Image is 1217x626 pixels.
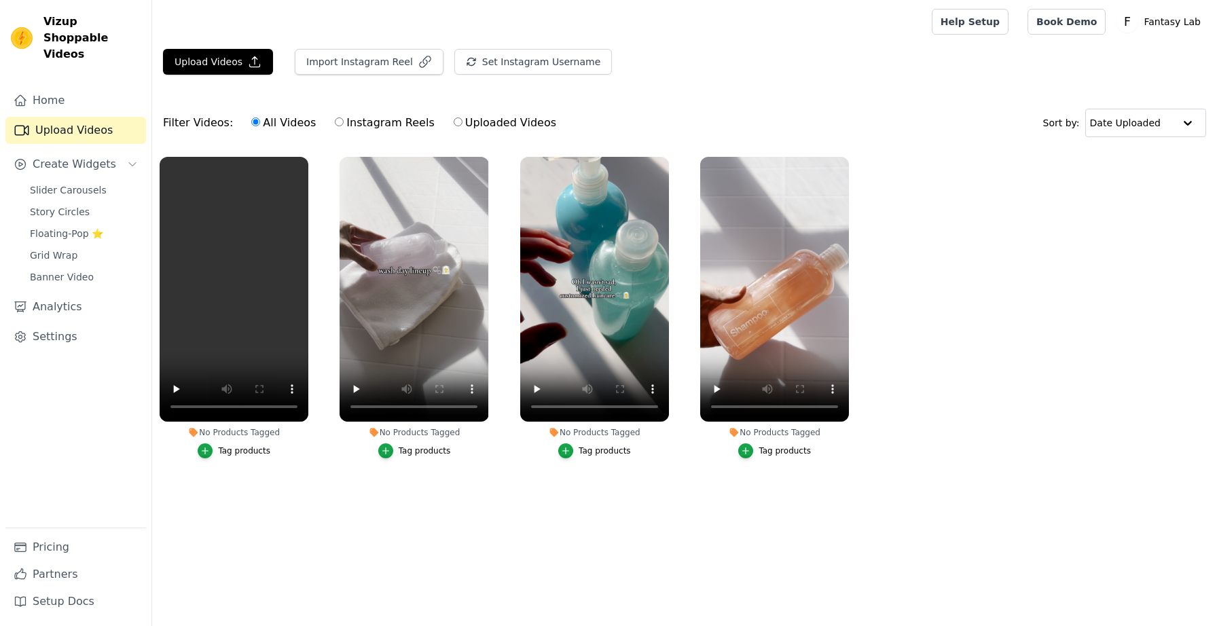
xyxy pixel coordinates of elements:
button: Set Instagram Username [454,49,612,75]
input: Instagram Reels [335,117,344,126]
a: Partners [5,561,146,588]
span: Slider Carousels [30,183,107,197]
a: Floating-Pop ⭐ [22,224,146,243]
label: Uploaded Videos [453,114,557,132]
a: Grid Wrap [22,246,146,265]
span: Banner Video [30,270,94,284]
a: Setup Docs [5,588,146,615]
div: No Products Tagged [340,427,488,438]
button: F Fantasy Lab [1116,10,1206,34]
span: Story Circles [30,205,90,219]
a: Upload Videos [5,117,146,144]
label: Instagram Reels [334,114,435,132]
a: Pricing [5,534,146,561]
div: No Products Tagged [160,427,308,438]
img: Vizup [11,27,33,49]
span: Grid Wrap [30,248,77,262]
input: Uploaded Videos [454,117,462,126]
button: Tag products [378,443,451,458]
div: No Products Tagged [700,427,849,438]
button: Create Widgets [5,151,146,178]
div: Tag products [579,445,631,456]
a: Help Setup [932,9,1009,35]
a: Slider Carousels [22,181,146,200]
div: Sort by: [1043,109,1207,137]
input: All Videos [251,117,260,126]
span: Create Widgets [33,156,116,172]
button: Tag products [558,443,631,458]
a: Banner Video [22,268,146,287]
button: Import Instagram Reel [295,49,443,75]
text: F [1124,15,1131,29]
button: Tag products [738,443,811,458]
div: Tag products [759,445,811,456]
button: Upload Videos [163,49,273,75]
a: Story Circles [22,202,146,221]
span: Vizup Shoppable Videos [43,14,141,62]
div: Tag products [399,445,451,456]
a: Analytics [5,293,146,320]
a: Home [5,87,146,114]
label: All Videos [251,114,316,132]
div: No Products Tagged [520,427,669,438]
button: Tag products [198,443,270,458]
a: Settings [5,323,146,350]
div: Tag products [218,445,270,456]
span: Floating-Pop ⭐ [30,227,103,240]
div: Filter Videos: [163,107,564,139]
p: Fantasy Lab [1138,10,1206,34]
a: Book Demo [1028,9,1106,35]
